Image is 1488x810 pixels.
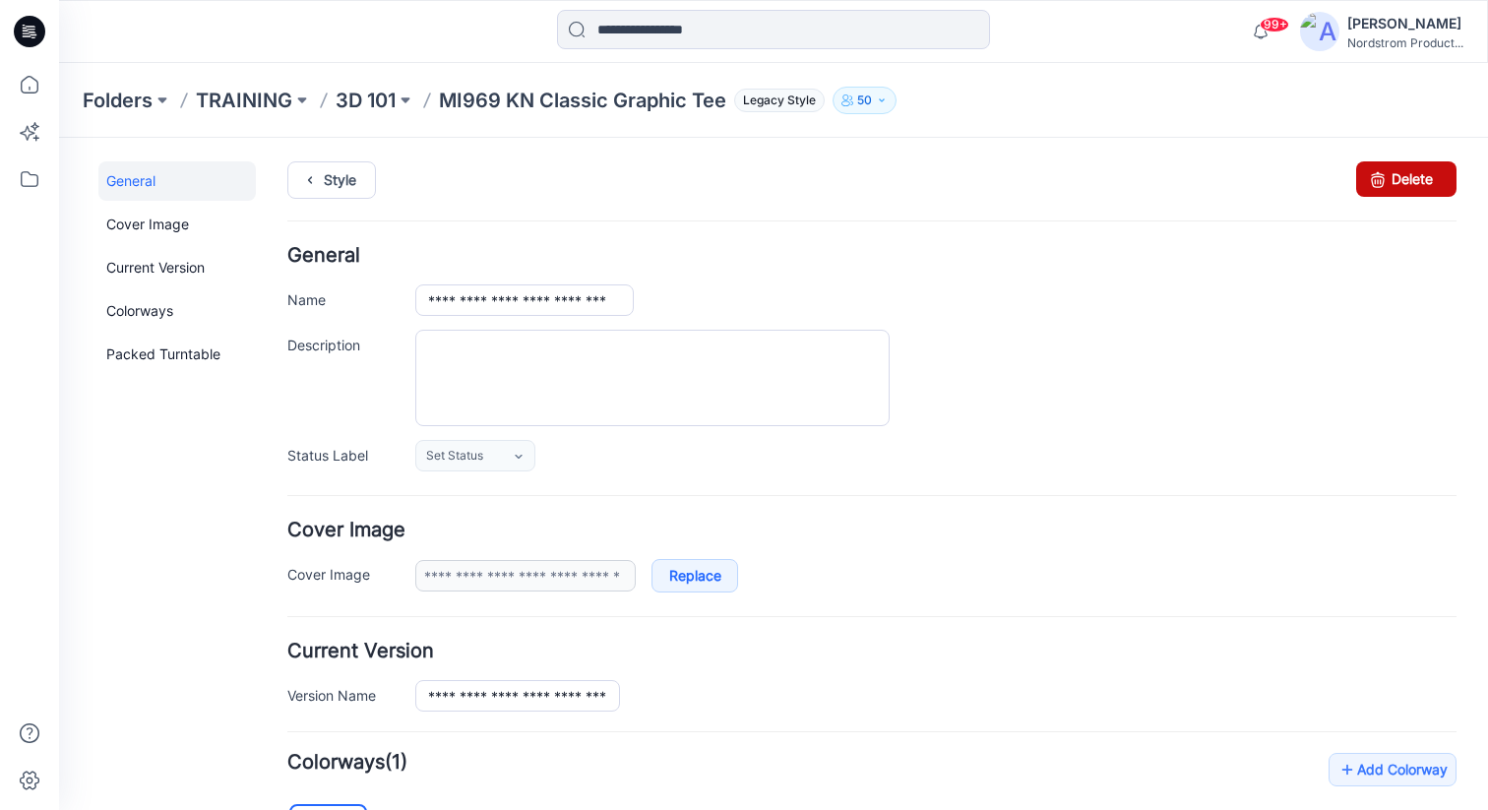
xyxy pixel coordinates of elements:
[1347,12,1463,35] div: [PERSON_NAME]
[228,425,337,447] label: Cover Image
[83,87,153,114] a: Folders
[228,504,1397,523] h4: Current Version
[228,383,1397,402] h4: Cover Image
[439,87,726,114] p: MI969 KN Classic Graphic Tee
[592,421,679,455] a: Replace
[833,87,897,114] button: 50
[1260,17,1289,32] span: 99+
[196,87,292,114] a: TRAINING
[734,89,825,112] span: Legacy Style
[228,546,337,568] label: Version Name
[857,90,872,111] p: 50
[228,151,337,172] label: Name
[228,196,337,218] label: Description
[326,612,348,636] span: (1)
[228,612,326,636] strong: Colorways
[1270,615,1397,649] a: Add Colorway
[356,302,476,334] a: Set Status
[228,306,337,328] label: Status Label
[726,87,825,114] button: Legacy Style
[367,308,424,328] span: Set Status
[1347,35,1463,50] div: Nordstrom Product...
[1300,12,1339,51] img: avatar
[59,138,1488,810] iframe: edit-style
[336,87,396,114] a: 3D 101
